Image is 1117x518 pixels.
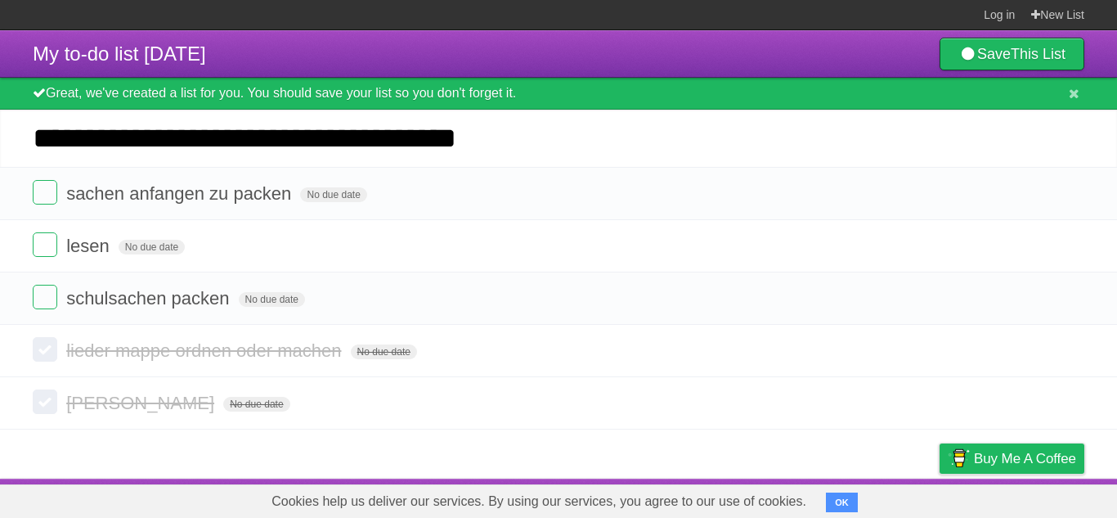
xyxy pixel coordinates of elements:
[776,483,842,514] a: Developers
[239,292,305,307] span: No due date
[255,485,823,518] span: Cookies help us deliver our services. By using our services, you agree to our use of cookies.
[66,393,218,413] span: [PERSON_NAME]
[66,183,295,204] span: sachen anfangen zu packen
[66,236,114,256] span: lesen
[974,444,1076,473] span: Buy me a coffee
[300,187,366,202] span: No due date
[33,232,57,257] label: Done
[119,240,185,254] span: No due date
[33,180,57,205] label: Done
[33,43,206,65] span: My to-do list [DATE]
[826,493,858,512] button: OK
[918,483,961,514] a: Privacy
[33,390,57,414] label: Done
[948,444,970,472] img: Buy me a coffee
[863,483,899,514] a: Terms
[1011,46,1065,62] b: This List
[940,38,1084,70] a: SaveThis List
[66,340,345,361] span: lieder mappe ordnen oder machen
[981,483,1084,514] a: Suggest a feature
[33,337,57,362] label: Done
[351,345,417,359] span: No due date
[223,397,289,412] span: No due date
[33,285,57,309] label: Done
[722,483,756,514] a: About
[66,288,233,309] span: schulsachen packen
[940,444,1084,474] a: Buy me a coffee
